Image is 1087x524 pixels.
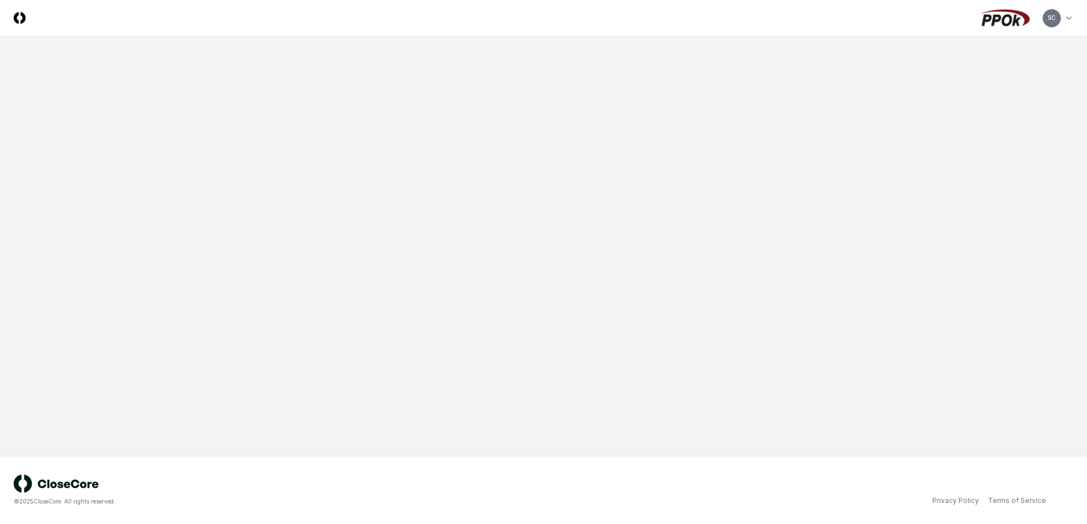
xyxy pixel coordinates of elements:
[14,497,543,506] div: © 2025 CloseCore. All rights reserved.
[14,475,99,493] img: logo
[988,496,1046,506] a: Terms of Service
[978,9,1032,27] img: PPOk logo
[932,496,979,506] a: Privacy Policy
[1042,8,1062,28] button: SC
[1048,14,1056,22] span: SC
[14,12,26,24] img: Logo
